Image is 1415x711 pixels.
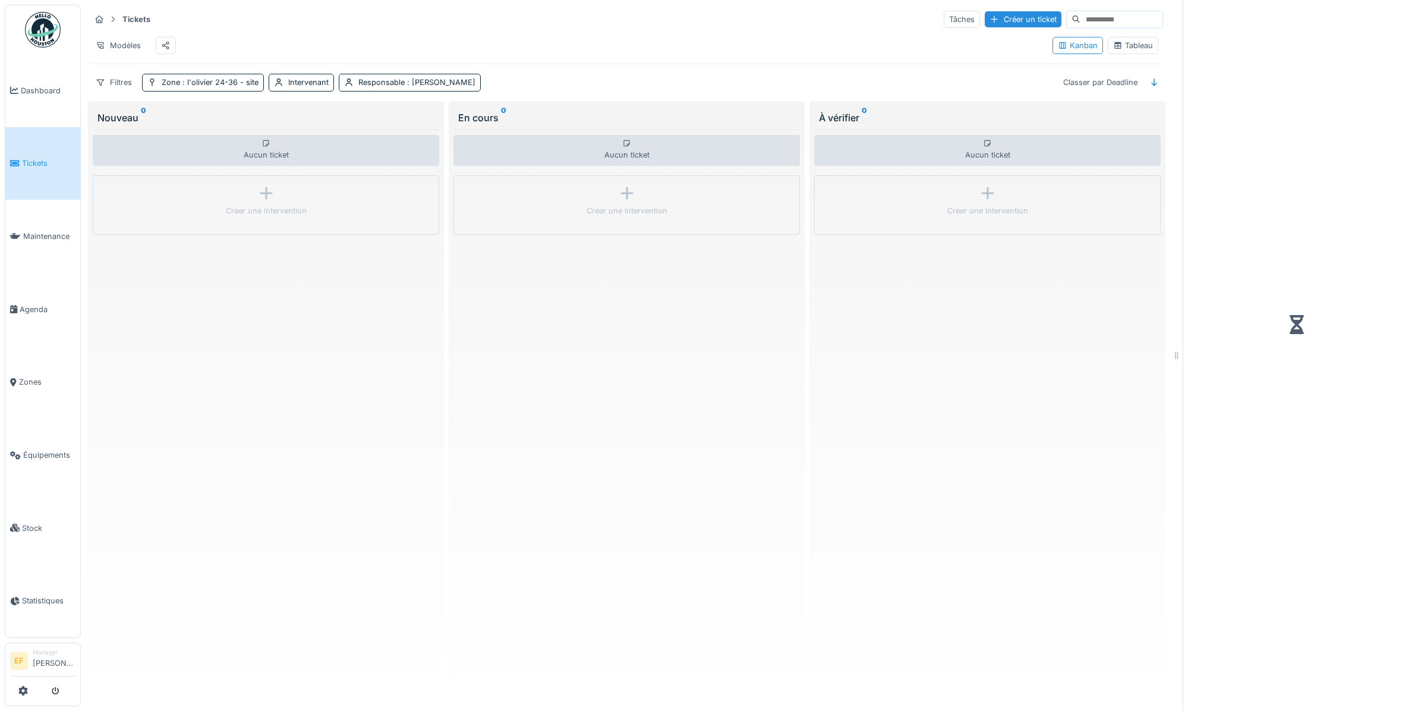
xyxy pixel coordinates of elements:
[141,111,146,125] sup: 0
[22,523,75,534] span: Stock
[947,205,1028,216] div: Créer une intervention
[5,492,80,565] a: Stock
[180,78,259,87] span: : l'olivier 24-36 - site
[22,158,75,169] span: Tickets
[23,449,75,461] span: Équipements
[10,648,75,677] a: EF Manager[PERSON_NAME]
[118,14,155,25] strong: Tickets
[453,135,800,166] div: Aucun ticket
[862,111,867,125] sup: 0
[33,648,75,657] div: Manager
[97,111,434,125] div: Nouveau
[90,37,146,54] div: Modèles
[944,11,980,28] div: Tâches
[5,127,80,200] a: Tickets
[5,273,80,346] a: Agenda
[587,205,667,216] div: Créer une intervention
[5,419,80,492] a: Équipements
[20,304,75,315] span: Agenda
[501,111,506,125] sup: 0
[25,12,61,48] img: Badge_color-CXgf-gQk.svg
[819,111,1156,125] div: À vérifier
[10,652,28,670] li: EF
[1058,40,1098,51] div: Kanban
[358,77,475,88] div: Responsable
[19,376,75,388] span: Zones
[23,231,75,242] span: Maintenance
[405,78,475,87] span: : [PERSON_NAME]
[5,54,80,127] a: Dashboard
[985,11,1061,27] div: Créer un ticket
[5,200,80,273] a: Maintenance
[288,77,329,88] div: Intervenant
[21,85,75,96] span: Dashboard
[90,74,137,91] div: Filtres
[22,595,75,606] span: Statistiques
[162,77,259,88] div: Zone
[5,565,80,638] a: Statistiques
[1113,40,1153,51] div: Tableau
[5,346,80,419] a: Zones
[1058,74,1143,91] div: Classer par Deadline
[33,648,75,674] li: [PERSON_NAME]
[93,135,439,166] div: Aucun ticket
[226,205,307,216] div: Créer une intervention
[458,111,795,125] div: En cours
[814,135,1161,166] div: Aucun ticket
